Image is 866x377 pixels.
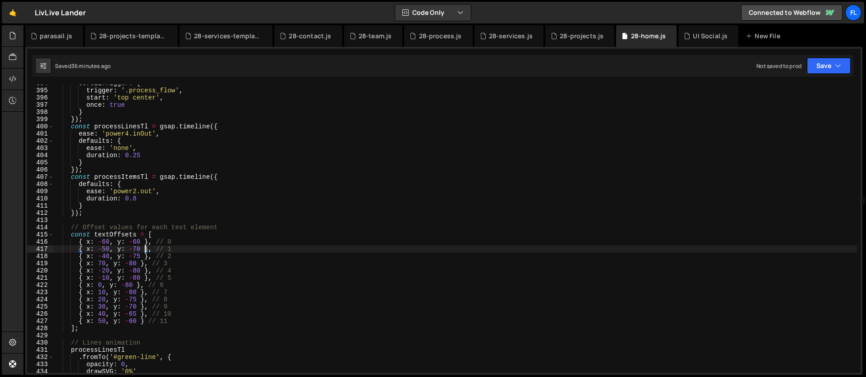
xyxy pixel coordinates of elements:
div: 409 [27,188,54,195]
div: 429 [27,332,54,339]
div: 431 [27,346,54,354]
div: 397 [27,101,54,109]
div: 421 [27,274,54,282]
div: 422 [27,282,54,289]
div: 427 [27,318,54,325]
a: 🤙 [2,2,24,23]
div: 412 [27,209,54,217]
div: 434 [27,368,54,375]
div: 402 [27,137,54,145]
div: 28-services-template.js [194,32,262,41]
div: 407 [27,173,54,181]
div: 28-process.js [419,32,462,41]
div: 28-team.js [359,32,392,41]
div: 410 [27,195,54,202]
div: 398 [27,109,54,116]
button: Code Only [395,5,471,21]
div: LivLive Lander [35,7,86,18]
div: 425 [27,303,54,310]
div: 28-projects.js [560,32,603,41]
div: 433 [27,361,54,368]
div: 432 [27,354,54,361]
div: 416 [27,238,54,245]
div: 420 [27,267,54,274]
a: Fl [845,5,861,21]
div: 28-services.js [489,32,533,41]
div: 403 [27,145,54,152]
div: 415 [27,231,54,238]
div: 399 [27,116,54,123]
div: 418 [27,253,54,260]
div: Not saved to prod [756,62,802,70]
div: 404 [27,152,54,159]
div: New File [746,32,783,41]
div: Saved [55,62,111,70]
div: 417 [27,245,54,253]
div: 28-contact.js [289,32,331,41]
div: 424 [27,296,54,303]
div: 413 [27,217,54,224]
div: 408 [27,181,54,188]
div: 406 [27,166,54,173]
div: 401 [27,130,54,137]
div: 28-projects-template.js [99,32,167,41]
div: 400 [27,123,54,130]
div: 411 [27,202,54,209]
div: 405 [27,159,54,166]
div: 419 [27,260,54,267]
div: 428 [27,325,54,332]
button: Save [807,58,851,74]
div: 395 [27,87,54,94]
div: 36 minutes ago [71,62,111,70]
div: 414 [27,224,54,231]
div: UI Social.js [693,32,728,41]
div: parasail.js [40,32,72,41]
div: 28-home.js [631,32,666,41]
div: 423 [27,289,54,296]
div: 396 [27,94,54,101]
div: 426 [27,310,54,318]
a: Connected to Webflow [741,5,843,21]
div: 430 [27,339,54,346]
